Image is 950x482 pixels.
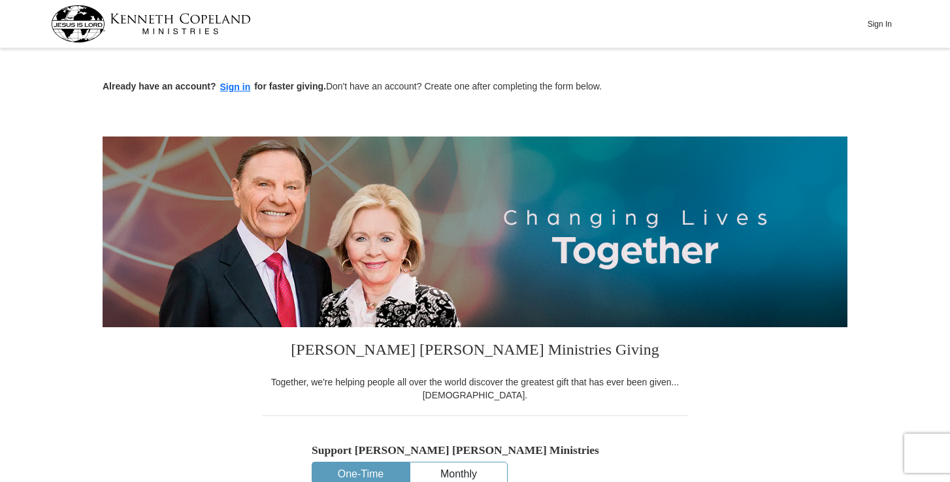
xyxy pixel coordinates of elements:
[263,327,687,376] h3: [PERSON_NAME] [PERSON_NAME] Ministries Giving
[51,5,251,42] img: kcm-header-logo.svg
[216,80,255,95] button: Sign in
[312,443,638,457] h5: Support [PERSON_NAME] [PERSON_NAME] Ministries
[103,80,847,95] p: Don't have an account? Create one after completing the form below.
[103,81,326,91] strong: Already have an account? for faster giving.
[263,376,687,402] div: Together, we're helping people all over the world discover the greatest gift that has ever been g...
[860,14,899,34] button: Sign In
